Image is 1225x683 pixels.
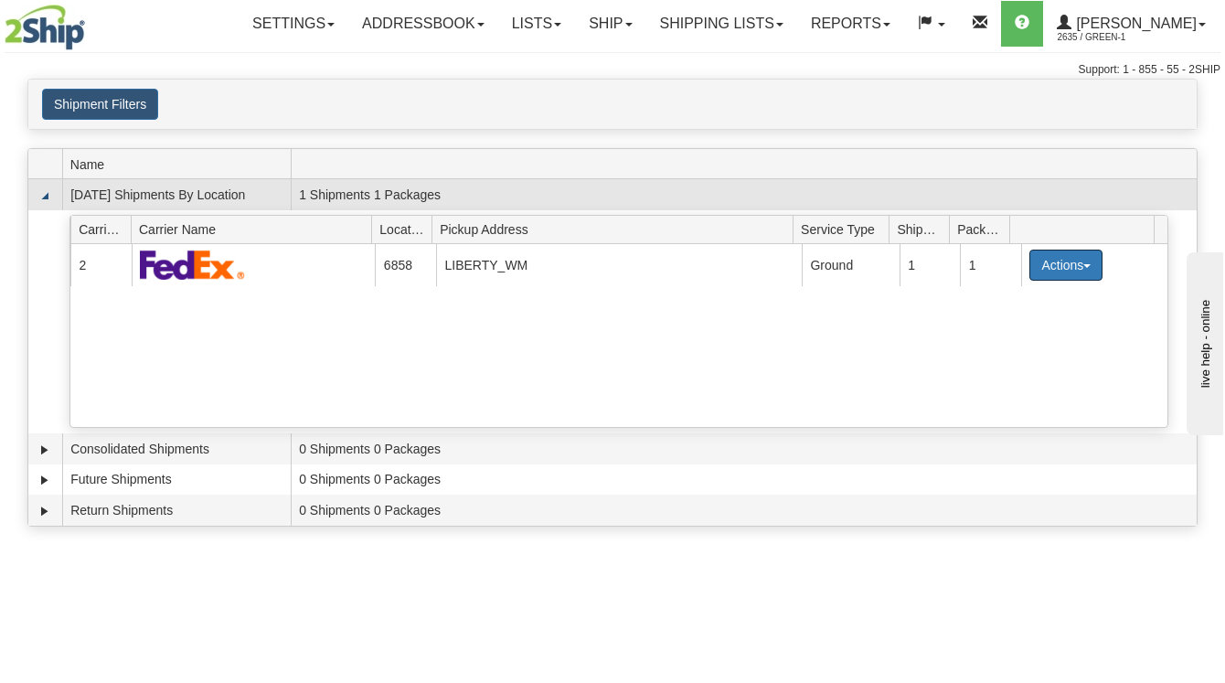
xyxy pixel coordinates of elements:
a: [PERSON_NAME] 2635 / Green-1 [1043,1,1220,47]
span: Name [70,150,291,178]
span: 2635 / Green-1 [1057,28,1194,47]
a: Lists [498,1,575,47]
a: Expand [36,471,54,489]
td: 1 [960,244,1021,285]
div: live help - online [14,16,169,29]
td: 0 Shipments 0 Packages [291,464,1197,496]
td: 2 [70,244,132,285]
a: Collapse [36,187,54,205]
a: Expand [36,441,54,459]
span: [PERSON_NAME] [1071,16,1197,31]
span: Carrier Id [79,215,131,243]
a: Settings [239,1,348,47]
td: Future Shipments [62,464,291,496]
span: Packages [957,215,1009,243]
span: Service Type [801,215,889,243]
img: logo2635.jpg [5,5,85,50]
span: Location Id [379,215,431,243]
td: 0 Shipments 0 Packages [291,495,1197,526]
td: LIBERTY_WM [436,244,802,285]
span: Pickup Address [440,215,793,243]
iframe: chat widget [1183,248,1223,434]
td: Consolidated Shipments [62,433,291,464]
a: Reports [797,1,904,47]
button: Actions [1029,250,1102,281]
td: 1 Shipments 1 Packages [291,179,1197,210]
span: Shipments [897,215,949,243]
td: Return Shipments [62,495,291,526]
a: Shipping lists [646,1,797,47]
img: FedEx Express® [140,250,245,280]
a: Addressbook [348,1,498,47]
a: Expand [36,502,54,520]
td: 6858 [375,244,436,285]
td: 1 [900,244,961,285]
button: Shipment Filters [42,89,158,120]
span: Carrier Name [139,215,372,243]
td: [DATE] Shipments By Location [62,179,291,210]
div: Support: 1 - 855 - 55 - 2SHIP [5,62,1220,78]
td: 0 Shipments 0 Packages [291,433,1197,464]
td: Ground [802,244,900,285]
a: Ship [575,1,645,47]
